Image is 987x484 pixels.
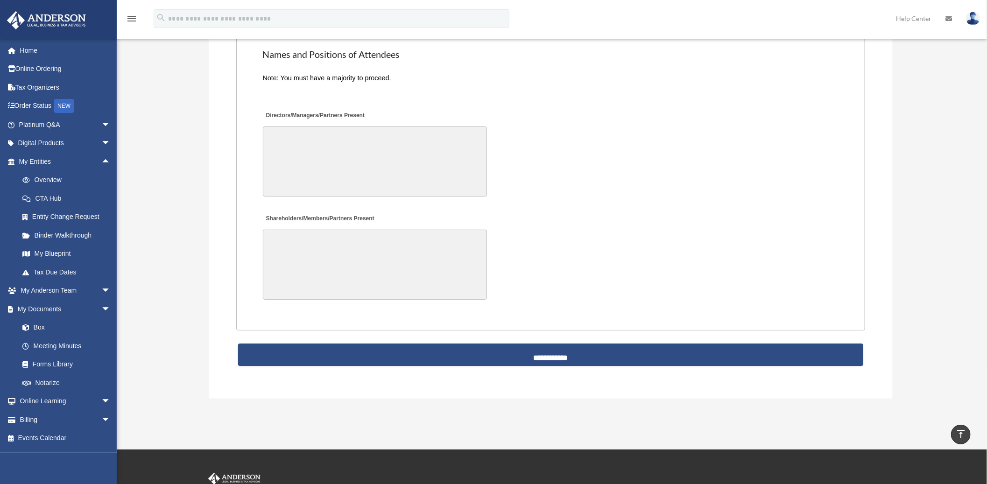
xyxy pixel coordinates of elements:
[13,226,125,245] a: Binder Walkthrough
[13,245,125,263] a: My Blueprint
[7,78,125,97] a: Tax Organizers
[101,134,120,153] span: arrow_drop_down
[7,410,125,429] a: Billingarrow_drop_down
[13,373,125,392] a: Notarize
[13,208,125,226] a: Entity Change Request
[7,429,125,448] a: Events Calendar
[4,11,89,29] img: Anderson Advisors Platinum Portal
[101,115,120,134] span: arrow_drop_down
[101,392,120,411] span: arrow_drop_down
[126,13,137,24] i: menu
[7,392,125,411] a: Online Learningarrow_drop_down
[13,189,125,208] a: CTA Hub
[7,97,125,116] a: Order StatusNEW
[263,74,391,82] span: Note: You must have a majority to proceed.
[101,300,120,319] span: arrow_drop_down
[955,428,966,440] i: vertical_align_top
[263,212,377,225] label: Shareholders/Members/Partners Present
[7,134,125,153] a: Digital Productsarrow_drop_down
[13,318,125,337] a: Box
[13,337,120,355] a: Meeting Minutes
[101,281,120,301] span: arrow_drop_down
[126,16,137,24] a: menu
[54,99,74,113] div: NEW
[101,152,120,171] span: arrow_drop_up
[13,355,125,374] a: Forms Library
[7,281,125,300] a: My Anderson Teamarrow_drop_down
[951,425,971,444] a: vertical_align_top
[7,41,125,60] a: Home
[7,60,125,78] a: Online Ordering
[156,13,166,23] i: search
[7,115,125,134] a: Platinum Q&Aarrow_drop_down
[7,300,125,318] a: My Documentsarrow_drop_down
[966,12,980,25] img: User Pic
[13,171,125,189] a: Overview
[263,110,367,122] label: Directors/Managers/Partners Present
[7,152,125,171] a: My Entitiesarrow_drop_up
[101,410,120,429] span: arrow_drop_down
[263,48,839,61] h2: Names and Positions of Attendees
[13,263,125,281] a: Tax Due Dates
